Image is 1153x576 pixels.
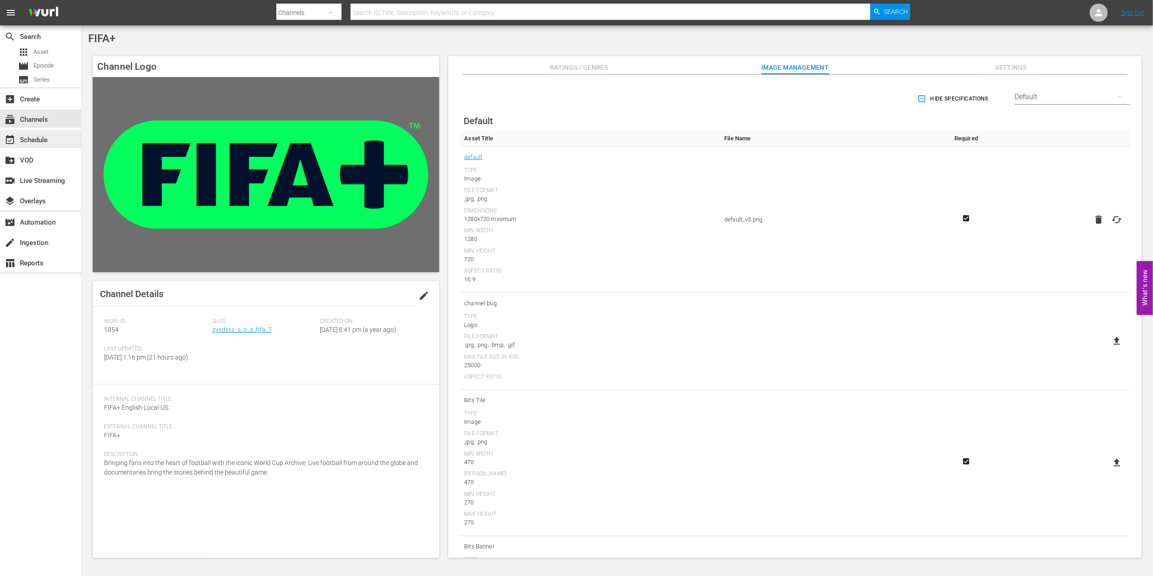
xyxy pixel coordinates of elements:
[104,326,119,333] span: 1854
[961,214,972,222] svg: Required
[464,174,715,183] div: Image
[5,134,15,145] span: Schedule
[464,248,715,255] div: Min Height
[464,235,715,244] div: 1280
[464,187,715,194] div: File Format
[100,288,163,299] span: Channel Details
[464,151,482,163] a: default
[418,290,429,301] span: edit
[720,147,939,293] td: default_v3.png
[93,56,439,77] h4: Channel Logo
[320,326,397,333] span: [DATE] 8:41 pm (a year ago)
[464,207,715,215] div: Dimensions
[870,4,910,20] button: Search
[33,75,50,84] span: Series
[464,194,715,203] div: .jpg, .png
[464,215,715,224] div: 1280x720 minimum
[104,354,188,361] span: [DATE] 1:16 pm (21 hours ago)
[104,459,418,476] span: Bringing fans into the heart of football with the iconic World Cup Archive, Live football from ar...
[464,255,715,264] div: 720
[5,217,15,228] span: Automation
[5,175,15,186] span: Live Streaming
[464,458,715,467] div: 470
[212,318,316,325] span: Slug:
[464,437,715,446] div: .jpg, .png
[33,48,48,57] span: Asset
[464,275,715,284] div: 16:9
[104,432,120,439] span: FIFA+
[33,61,54,70] span: Episode
[464,470,715,478] div: [PERSON_NAME]
[5,94,15,105] span: Create
[104,404,168,411] span: FIFA+ English-Local-US
[104,396,423,403] span: Internal Channel Title:
[464,333,715,341] div: File Format
[919,94,988,104] span: Hide Specifications
[916,86,992,111] button: Hide Specifications
[1015,84,1130,110] div: Default
[720,130,939,147] th: File Name
[464,491,715,498] div: Min Height
[464,374,715,381] div: Aspect Ratio
[545,62,613,73] span: Ratings / Genres
[464,354,715,361] div: Max File Size In Kbs
[104,318,208,325] span: Wurl ID:
[464,268,715,275] div: Aspect Ratio
[212,326,272,333] a: sysdata_s_p_a_fifa_7
[977,62,1045,73] span: Settings
[104,423,423,431] span: External Channel Title:
[464,498,715,507] div: 270
[1121,9,1144,16] a: Sign Out
[464,541,715,552] span: Bits Banner
[22,2,65,24] img: ans4CAIJ8jUAAAAAAAAAAAAAAAAAAAAAAAAgQb4GAAAAAAAAAAAAAAAAAAAAAAAAJMjXAAAAAAAAAAAAAAAAAAAAAAAAgAT5G...
[5,258,15,269] span: Reports
[464,451,715,458] div: Min Width
[939,130,993,147] th: Required
[18,61,29,72] span: Episode
[464,418,715,427] div: Image
[464,430,715,437] div: File Format
[464,557,715,564] div: Type
[464,341,715,350] div: .jpg, .png, .bmp, .gif
[761,62,829,73] span: Image Management
[464,227,715,235] div: Min Width
[104,451,423,458] span: Description:
[884,4,908,20] span: Search
[464,478,715,487] div: 470
[464,298,715,309] span: channel-bug
[5,114,15,125] span: Channels
[5,196,15,206] span: Overlays
[104,346,208,353] span: Last Updated:
[18,47,29,58] span: Asset
[5,155,15,166] span: VOD
[464,410,715,418] div: Type
[464,313,715,321] div: Type
[320,318,424,325] span: Created On:
[18,74,29,85] span: Series
[5,237,15,248] span: Ingestion
[464,511,715,518] div: Max Height
[464,518,715,527] div: 270
[88,32,115,45] span: FIFA+
[464,115,493,126] span: Default
[5,7,16,18] span: menu
[5,31,15,42] span: Search
[464,321,715,330] div: Logo
[413,285,435,307] button: edit
[1137,261,1153,315] button: Open Feedback Widget
[464,361,715,370] div: 25000
[464,394,715,406] span: Bits Tile
[961,457,972,466] svg: Required
[460,130,720,147] th: Asset Title
[464,167,715,174] div: Type
[93,77,439,272] img: FIFA+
